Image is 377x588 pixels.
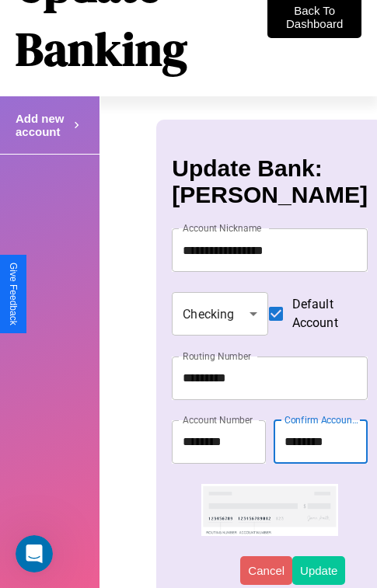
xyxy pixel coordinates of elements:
h3: Update Bank: [PERSON_NAME] [172,155,368,208]
label: Routing Number [183,350,251,363]
span: Default Account [292,295,355,332]
label: Account Nickname [183,221,262,235]
button: Update [292,556,345,585]
div: Give Feedback [8,263,19,325]
button: Cancel [240,556,292,585]
label: Confirm Account Number [284,413,360,426]
iframe: Intercom live chat [16,535,53,572]
label: Account Number [183,413,253,426]
div: Checking [172,292,267,336]
img: check [201,484,338,536]
h4: Add new account [16,112,70,138]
